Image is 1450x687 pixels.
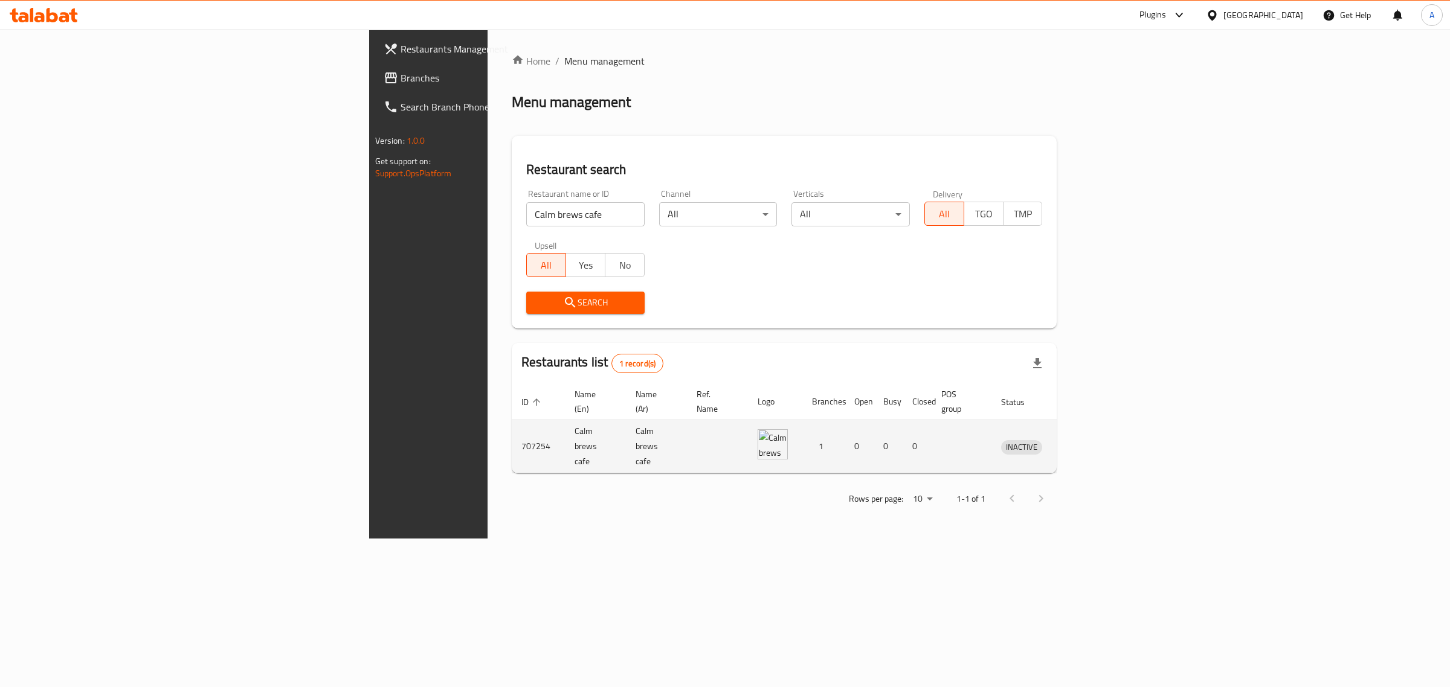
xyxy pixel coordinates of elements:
button: All [924,202,964,226]
span: All [532,257,561,274]
span: A [1429,8,1434,22]
th: Logo [748,383,802,420]
button: TMP [1003,202,1043,226]
span: Version: [375,133,405,149]
th: Closed [903,383,932,420]
label: Delivery [933,190,963,198]
span: All [930,205,959,223]
td: 0 [903,420,932,473]
a: Search Branch Phone [374,92,611,121]
div: Plugins [1139,8,1166,22]
button: TGO [964,202,1004,226]
a: Restaurants Management [374,34,611,63]
th: Open [845,383,874,420]
div: INACTIVE [1001,440,1042,455]
table: enhanced table [512,383,1098,473]
span: POS group [941,387,977,416]
td: 1 [802,420,845,473]
span: Yes [571,257,601,274]
td: Calm brews cafe [626,420,687,473]
p: Rows per page: [849,491,903,506]
span: Search Branch Phone [401,100,602,114]
span: TGO [969,205,999,223]
span: Name (En) [575,387,611,416]
span: Status [1001,395,1040,409]
button: Yes [565,253,605,277]
div: All [659,202,778,226]
p: 1-1 of 1 [956,491,985,506]
span: Name (Ar) [636,387,672,416]
div: Rows per page: [908,490,937,508]
span: 1.0.0 [407,133,425,149]
h2: Restaurant search [526,161,1042,179]
a: Branches [374,63,611,92]
img: Calm brews cafe [758,429,788,459]
span: No [610,257,640,274]
h2: Restaurants list [521,353,663,373]
label: Upsell [535,241,557,249]
span: Ref. Name [697,387,733,416]
td: 0 [845,420,874,473]
div: All [791,202,910,226]
div: [GEOGRAPHIC_DATA] [1223,8,1303,22]
td: 0 [874,420,903,473]
button: No [605,253,645,277]
span: Search [536,295,635,310]
div: Export file [1023,349,1052,378]
th: Action [1057,383,1098,420]
th: Busy [874,383,903,420]
span: Branches [401,71,602,85]
button: All [526,253,566,277]
span: 1 record(s) [612,358,663,369]
button: Search [526,292,645,314]
span: Restaurants Management [401,42,602,56]
span: Get support on: [375,153,431,169]
th: Branches [802,383,845,420]
a: Support.OpsPlatform [375,165,452,181]
input: Search for restaurant name or ID.. [526,202,645,226]
div: Total records count [611,354,664,373]
span: INACTIVE [1001,440,1042,454]
span: ID [521,395,544,409]
nav: breadcrumb [512,54,1057,68]
span: TMP [1008,205,1038,223]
